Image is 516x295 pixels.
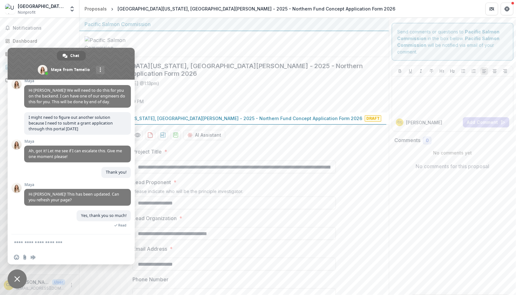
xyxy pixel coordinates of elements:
[397,121,402,124] div: Catherine Courtier
[365,115,381,122] span: Draft
[85,115,362,122] p: [GEOGRAPHIC_DATA][US_STATE], [GEOGRAPHIC_DATA][PERSON_NAME] - 2025 - Northern Fund Concept Applic...
[71,51,79,61] span: Chat
[5,4,15,14] img: University of California, Santa Cruz
[68,3,77,15] button: Open entity switcher
[145,130,155,140] button: download-proposal
[85,36,148,52] img: Pacific Salmon Commission
[3,62,77,72] a: Proposals
[183,130,225,140] button: AI Assistant
[3,49,77,59] a: Tasks
[3,23,77,33] button: Notifications
[13,38,71,44] div: Dashboard
[416,162,490,170] p: No comments for this proposal
[501,67,509,75] button: Align Right
[29,148,122,159] span: Ah, got it! Let me see if I can escalate this. Give me one moment please!
[132,189,336,197] div: Please indicate who will be the principle investigator.
[428,67,435,75] button: Strike
[463,117,509,127] button: Add Comment
[132,245,167,253] p: Email Address
[31,255,36,260] span: Audio message
[426,138,429,143] span: 0
[14,255,19,260] span: Insert an emoji
[6,283,12,287] div: Catherine Courtier
[480,67,488,75] button: Align Left
[85,20,384,28] div: Pacific Salmon Commission
[171,130,181,140] button: download-proposal
[3,36,77,46] a: Dashboard
[24,139,131,144] span: Maya
[57,51,86,61] a: Chat
[449,67,456,75] button: Heading 2
[132,276,168,283] p: Phone Number
[17,279,50,285] p: [PERSON_NAME]
[29,88,125,104] span: Hi [PERSON_NAME]! We will need to do this for you on the backend. I can have one of our engineers...
[82,4,398,13] nav: breadcrumb
[394,149,511,156] p: No comments yet
[392,23,513,61] div: Send comments or questions to in the box below. will be notified via email of your comment.
[407,67,414,75] button: Underline
[470,67,478,75] button: Ordered List
[491,67,499,75] button: Align Center
[501,3,513,15] button: Get Help
[106,169,126,175] span: Thank you!
[68,281,75,289] button: More
[132,130,143,140] button: Preview 6184bd86-0113-40b4-b357-b553c29506c8-0.pdf
[18,10,36,15] span: Nonprofit
[52,279,65,285] p: User
[459,67,467,75] button: Bullet List
[81,213,126,218] span: Yes, thank you so much!
[417,67,425,75] button: Italicize
[17,285,65,291] p: [EMAIL_ADDRESS][DOMAIN_NAME]
[132,148,162,155] p: Project Title
[485,3,498,15] button: Partners
[85,5,107,12] div: Proposals
[394,137,420,143] h2: Comments
[22,255,27,260] span: Send a file
[18,3,65,10] div: [GEOGRAPHIC_DATA][US_STATE], [GEOGRAPHIC_DATA][PERSON_NAME]
[85,62,374,77] h2: [GEOGRAPHIC_DATA][US_STATE], [GEOGRAPHIC_DATA][PERSON_NAME] - 2025 - Northern Fund Concept Applic...
[29,115,113,132] span: I might need to figure out another solution because I need to submit a grant application through ...
[24,183,131,187] span: Maya
[396,67,404,75] button: Bold
[14,234,116,250] textarea: Compose your message...
[118,223,126,227] span: Read
[438,67,446,75] button: Heading 1
[132,214,177,222] p: Lead Organization
[132,178,171,186] p: Lead Proponent
[406,119,442,126] p: [PERSON_NAME]
[118,5,395,12] div: [GEOGRAPHIC_DATA][US_STATE], [GEOGRAPHIC_DATA][PERSON_NAME] - 2025 - Northern Fund Concept Applic...
[29,191,119,203] span: Hi [PERSON_NAME]! This has been updated. Can you refresh your page?
[158,130,168,140] button: download-proposal
[3,75,77,85] a: Documents
[8,270,27,289] a: Close chat
[13,25,74,31] span: Notifications
[82,4,109,13] a: Proposals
